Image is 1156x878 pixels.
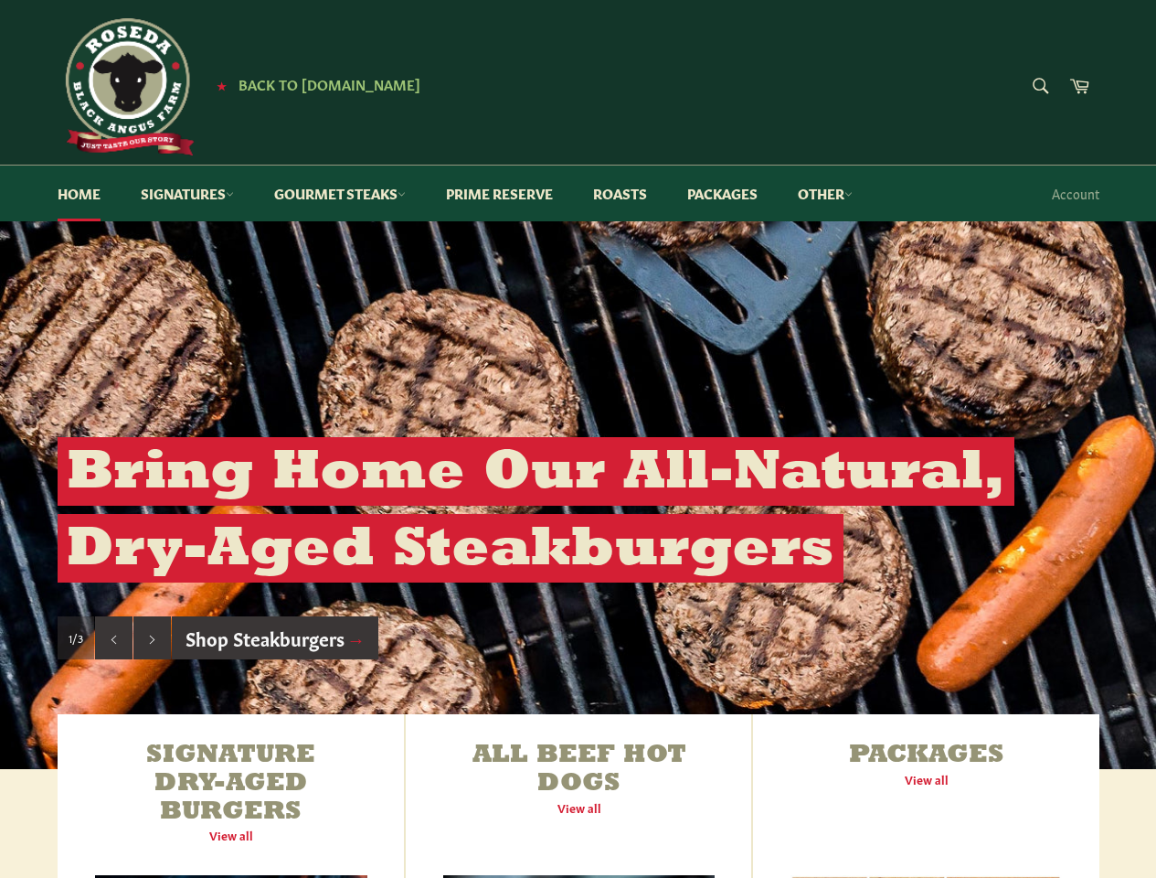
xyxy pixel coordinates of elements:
a: Other [780,166,871,221]
span: Back to [DOMAIN_NAME] [239,74,420,93]
span: → [347,625,366,650]
span: ★ [217,78,227,92]
h2: Bring Home Our All-Natural, Dry-Aged Steakburgers [58,437,1014,583]
a: Account [1043,166,1108,220]
a: Gourmet Steaks [256,166,424,221]
div: Slide 1, current [58,616,94,660]
button: Previous slide [95,616,133,660]
img: Roseda Beef [58,18,195,155]
a: ★ Back to [DOMAIN_NAME] [207,78,420,92]
a: Home [39,166,119,221]
a: Roasts [575,166,665,221]
button: Next slide [133,616,171,660]
span: 1/3 [69,630,83,646]
a: Signatures [122,166,252,221]
a: Shop Steakburgers [172,616,379,660]
a: Prime Reserve [428,166,571,221]
a: Packages [669,166,776,221]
